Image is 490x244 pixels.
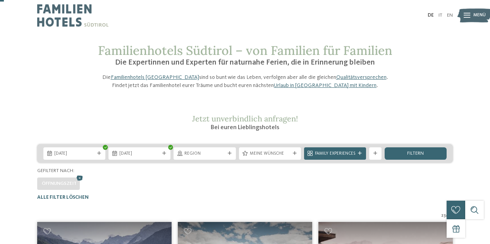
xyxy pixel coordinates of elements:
[115,59,375,67] span: Die Expertinnen und Experten für naturnahe Ferien, die in Erinnerung bleiben
[119,151,160,157] span: [DATE]
[98,73,392,89] p: Die sind so bunt wie das Leben, verfolgen aber alle die gleichen . Findet jetzt das Familienhotel...
[438,13,442,18] a: IT
[54,151,95,157] span: [DATE]
[37,168,74,173] span: Gefiltert nach:
[211,125,279,131] span: Bei euren Lieblingshotels
[447,13,453,18] a: EN
[111,75,199,80] a: Familienhotels [GEOGRAPHIC_DATA]
[37,195,89,200] span: Alle Filter löschen
[250,151,290,157] span: Meine Wünsche
[184,151,225,157] span: Region
[98,43,392,58] span: Familienhotels Südtirol – von Familien für Familien
[407,151,424,156] span: filtern
[441,213,446,219] span: 23
[428,13,434,18] a: DE
[336,75,387,80] a: Qualitätsversprechen
[192,114,298,123] span: Jetzt unverbindlich anfragen!
[473,12,486,19] span: Menü
[274,83,377,88] a: Urlaub in [GEOGRAPHIC_DATA] mit Kindern
[446,213,448,219] span: /
[42,181,77,186] span: Öffnungszeit
[315,151,355,157] span: Family Experiences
